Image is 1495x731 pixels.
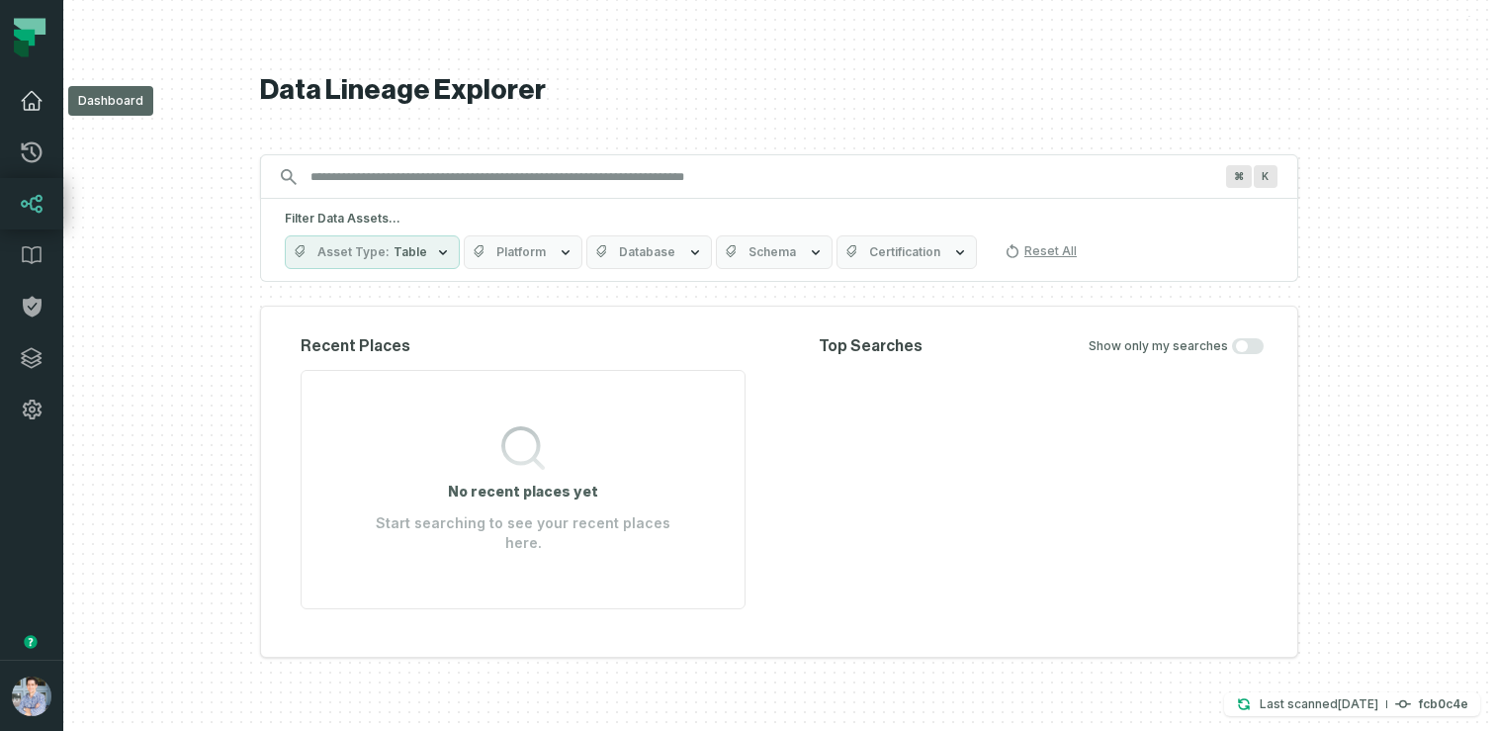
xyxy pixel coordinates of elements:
[1254,165,1277,188] span: Press ⌘ + K to focus the search bar
[260,73,1298,108] h1: Data Lineage Explorer
[1260,694,1378,714] p: Last scanned
[1338,696,1378,711] relative-time: Oct 9, 2025, 11:39 AM PDT
[1224,692,1480,716] button: Last scanned[DATE] 11:39:22 AMfcb0c4e
[68,86,153,116] div: Dashboard
[1226,165,1252,188] span: Press ⌘ + K to focus the search bar
[12,677,51,716] img: avatar of Alon Nafta
[22,633,40,651] div: Tooltip anchor
[1419,698,1468,710] h4: fcb0c4e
